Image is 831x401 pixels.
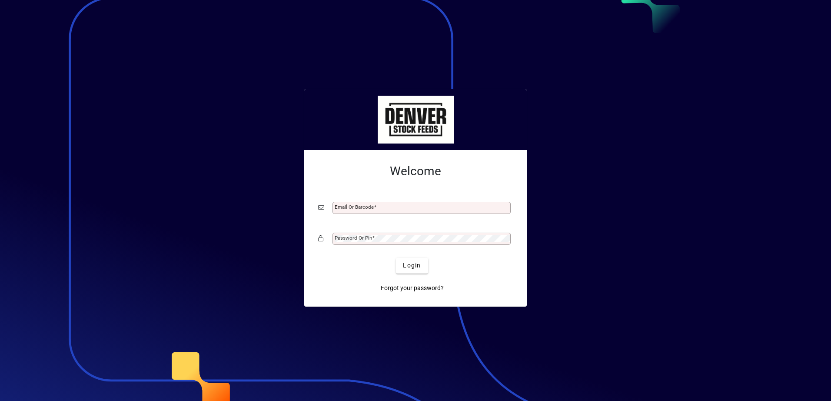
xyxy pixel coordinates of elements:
h2: Welcome [318,164,513,179]
a: Forgot your password? [377,281,447,296]
span: Login [403,261,421,270]
span: Forgot your password? [381,284,444,293]
mat-label: Password or Pin [335,235,372,241]
button: Login [396,258,428,274]
mat-label: Email or Barcode [335,204,374,210]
